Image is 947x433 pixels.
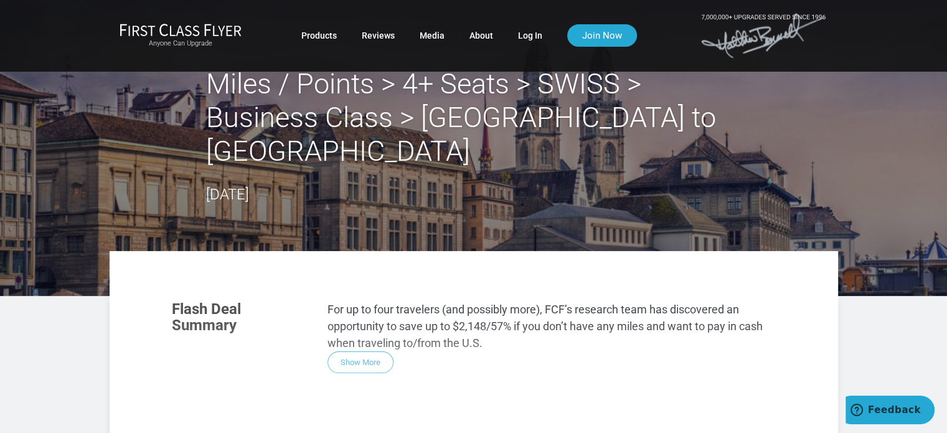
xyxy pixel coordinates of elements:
a: Log In [518,24,542,47]
small: Anyone Can Upgrade [120,39,242,48]
time: [DATE] [206,186,249,203]
h2: Miles / Points > 4+ Seats > SWISS > Business Class > [GEOGRAPHIC_DATA] to [GEOGRAPHIC_DATA] [206,67,742,168]
a: Media [420,24,445,47]
p: For up to four travelers (and possibly more), FCF’s research team has discovered an opportunity t... [327,301,776,351]
a: First Class FlyerAnyone Can Upgrade [120,23,242,48]
iframe: Opens a widget where you can find more information [846,396,935,427]
a: Products [301,24,337,47]
a: About [469,24,493,47]
a: Reviews [362,24,395,47]
h3: Flash Deal Summary [172,301,309,334]
img: First Class Flyer [120,23,242,36]
a: Join Now [567,24,637,47]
